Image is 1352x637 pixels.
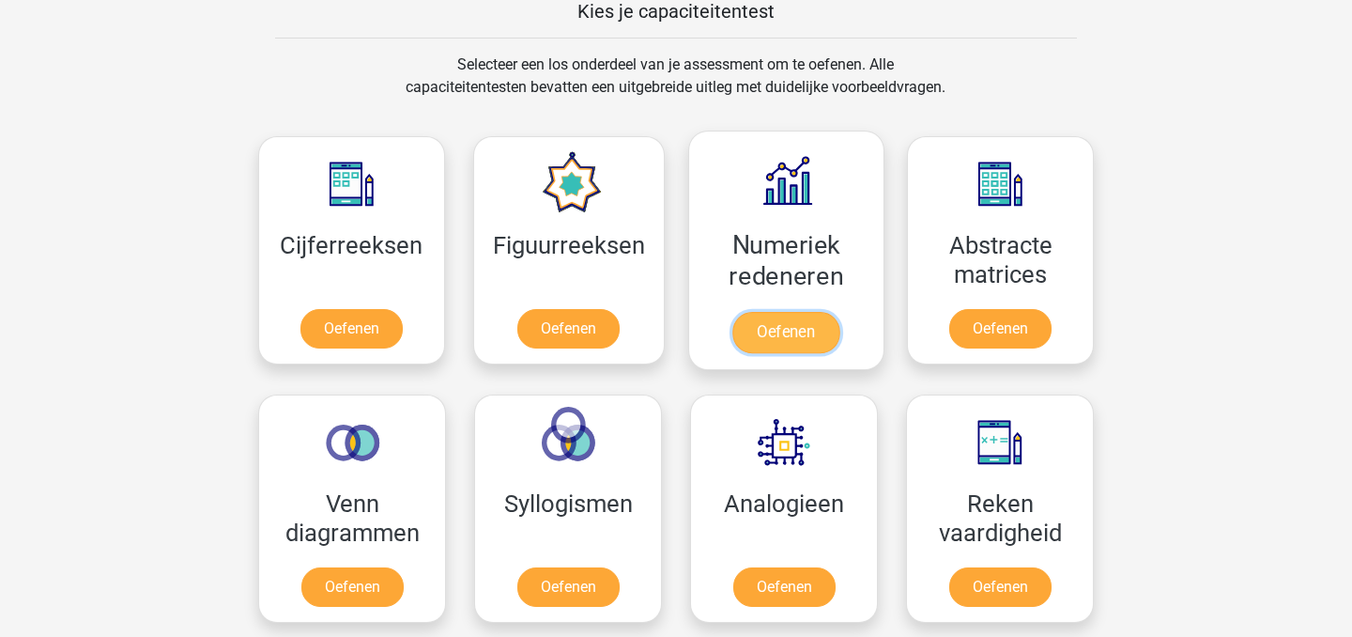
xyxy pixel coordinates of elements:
a: Oefenen [949,309,1052,349]
a: Oefenen [733,567,836,607]
a: Oefenen [517,567,620,607]
a: Oefenen [732,312,839,353]
a: Oefenen [300,309,403,349]
a: Oefenen [301,567,404,607]
a: Oefenen [517,309,620,349]
div: Selecteer een los onderdeel van je assessment om te oefenen. Alle capaciteitentesten bevatten een... [388,54,963,121]
a: Oefenen [949,567,1052,607]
